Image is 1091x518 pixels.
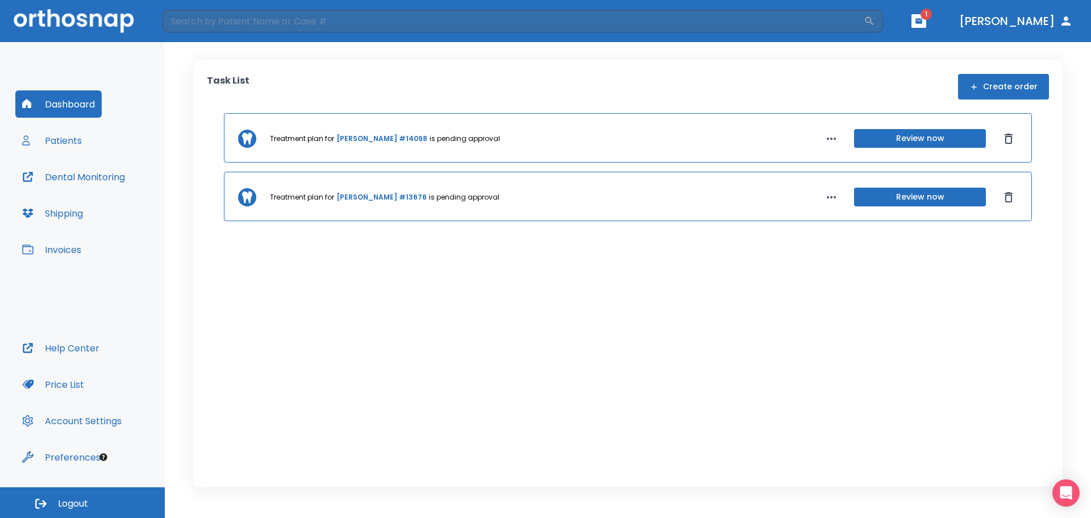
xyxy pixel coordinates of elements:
button: Review now [854,129,986,148]
img: Orthosnap [14,9,134,32]
button: Account Settings [15,407,128,434]
input: Search by Patient Name or Case # [163,10,864,32]
button: Preferences [15,444,107,471]
button: Create order [958,74,1049,100]
p: is pending approval [430,134,500,144]
p: Treatment plan for [270,134,334,144]
button: Help Center [15,334,106,362]
a: [PERSON_NAME] #13676 [336,192,427,202]
div: Open Intercom Messenger [1052,479,1080,507]
button: Shipping [15,200,90,227]
button: Dental Monitoring [15,163,132,190]
p: Treatment plan for [270,192,334,202]
span: 1 [921,9,932,20]
button: Invoices [15,236,88,263]
a: [PERSON_NAME] #14098 [336,134,427,144]
button: Dismiss [1000,188,1018,206]
button: Patients [15,127,89,154]
p: is pending approval [429,192,499,202]
button: Price List [15,371,91,398]
button: [PERSON_NAME] [955,11,1077,31]
button: Dashboard [15,90,102,118]
span: Logout [58,498,88,510]
button: Dismiss [1000,130,1018,148]
button: Review now [854,188,986,206]
div: Tooltip anchor [98,452,109,462]
p: Task List [207,74,249,100]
